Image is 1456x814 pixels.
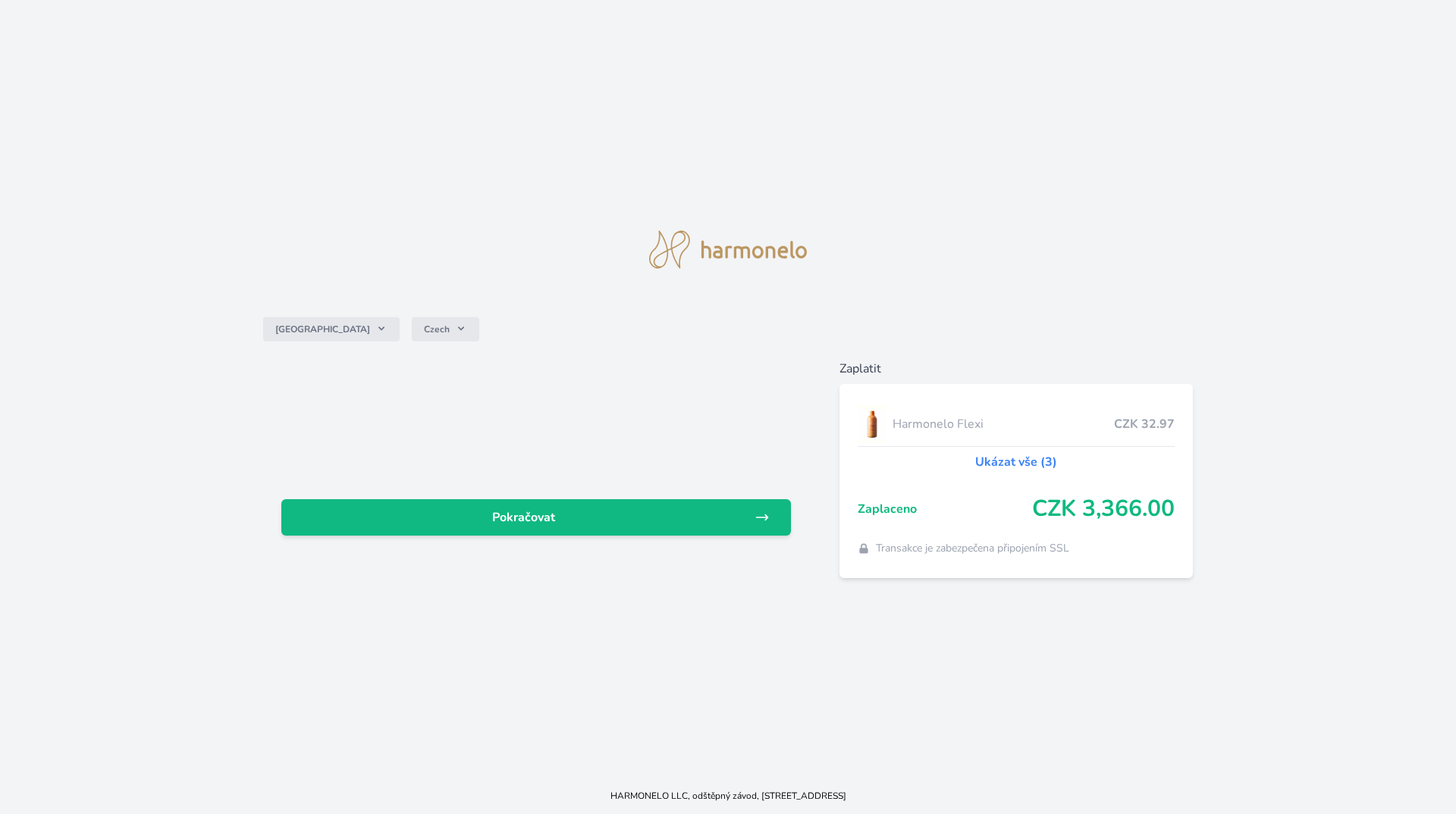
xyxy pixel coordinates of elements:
span: Pokračovat [293,508,755,526]
span: Czech [424,323,450,335]
span: CZK 32.97 [1114,415,1175,433]
span: CZK 3,366.00 [1032,495,1175,523]
a: Ukázat vše (3) [975,453,1057,471]
span: Zaplaceno [858,500,1033,518]
button: [GEOGRAPHIC_DATA] [263,317,400,341]
img: logo.svg [649,231,807,269]
img: CLEAN_FLEXI_se_stinem_x-hi_(1)-lo.jpg [858,405,886,443]
span: Harmonelo Flexi [893,415,1115,433]
a: Pokračovat [281,499,791,536]
span: Transakce je zabezpečena připojením SSL [876,541,1069,556]
span: [GEOGRAPHIC_DATA] [275,323,370,335]
h6: Zaplatit [839,360,1194,378]
button: Czech [412,317,479,341]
